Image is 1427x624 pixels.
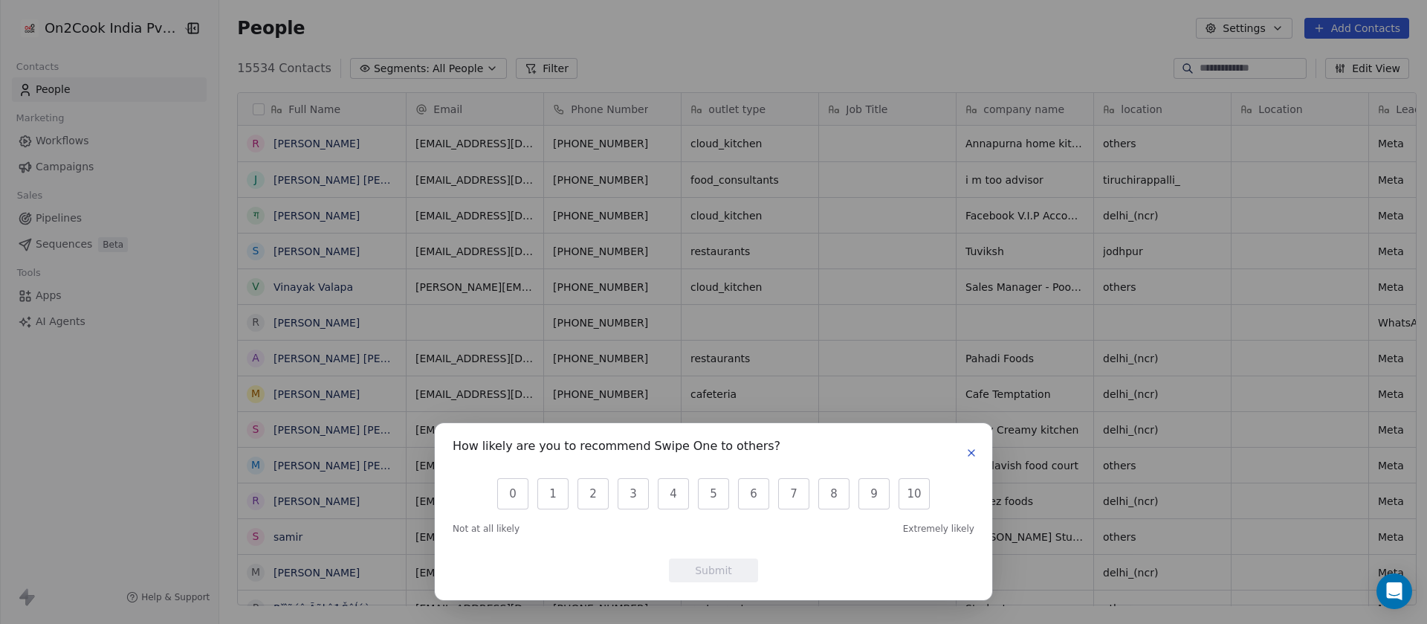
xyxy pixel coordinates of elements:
[698,478,729,509] button: 5
[858,478,890,509] button: 9
[497,478,528,509] button: 0
[577,478,609,509] button: 2
[899,478,930,509] button: 10
[903,523,974,535] span: Extremely likely
[618,478,649,509] button: 3
[658,478,689,509] button: 4
[818,478,850,509] button: 8
[778,478,809,509] button: 7
[669,559,758,582] button: Submit
[738,478,769,509] button: 6
[453,441,780,456] h1: How likely are you to recommend Swipe One to others?
[453,523,520,535] span: Not at all likely
[537,478,569,509] button: 1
